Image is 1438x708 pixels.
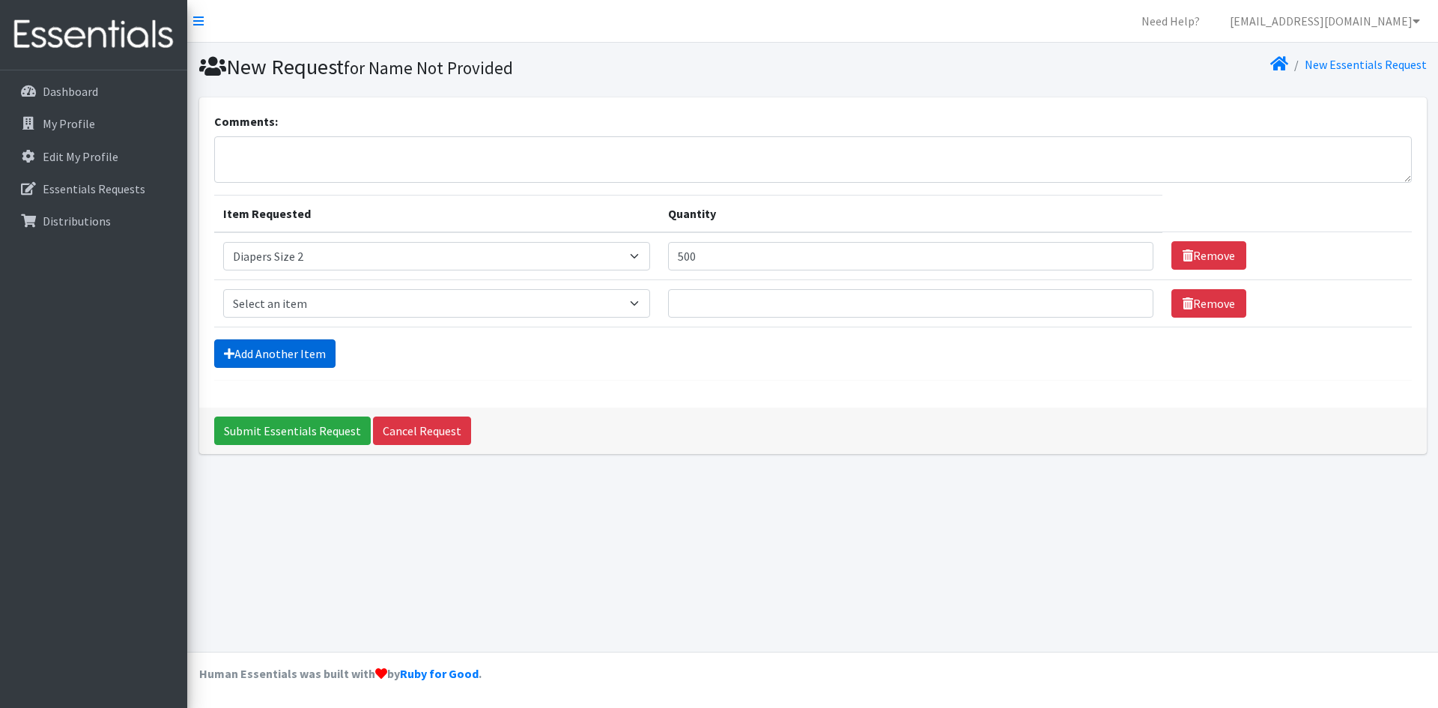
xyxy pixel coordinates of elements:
a: Dashboard [6,76,181,106]
p: Distributions [43,214,111,229]
a: Add Another Item [214,339,336,368]
a: My Profile [6,109,181,139]
input: Submit Essentials Request [214,417,371,445]
a: [EMAIL_ADDRESS][DOMAIN_NAME] [1218,6,1432,36]
p: My Profile [43,116,95,131]
a: Distributions [6,206,181,236]
img: HumanEssentials [6,10,181,60]
strong: Human Essentials was built with by . [199,666,482,681]
p: Essentials Requests [43,181,145,196]
a: Remove [1171,241,1246,270]
h1: New Request [199,54,807,80]
th: Item Requested [214,195,660,232]
a: New Essentials Request [1305,57,1427,72]
label: Comments: [214,112,278,130]
a: Remove [1171,289,1246,318]
p: Edit My Profile [43,149,118,164]
small: for Name Not Provided [344,57,513,79]
p: Dashboard [43,84,98,99]
a: Ruby for Good [400,666,479,681]
th: Quantity [659,195,1162,232]
a: Cancel Request [373,417,471,445]
a: Edit My Profile [6,142,181,172]
a: Essentials Requests [6,174,181,204]
a: Need Help? [1129,6,1212,36]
